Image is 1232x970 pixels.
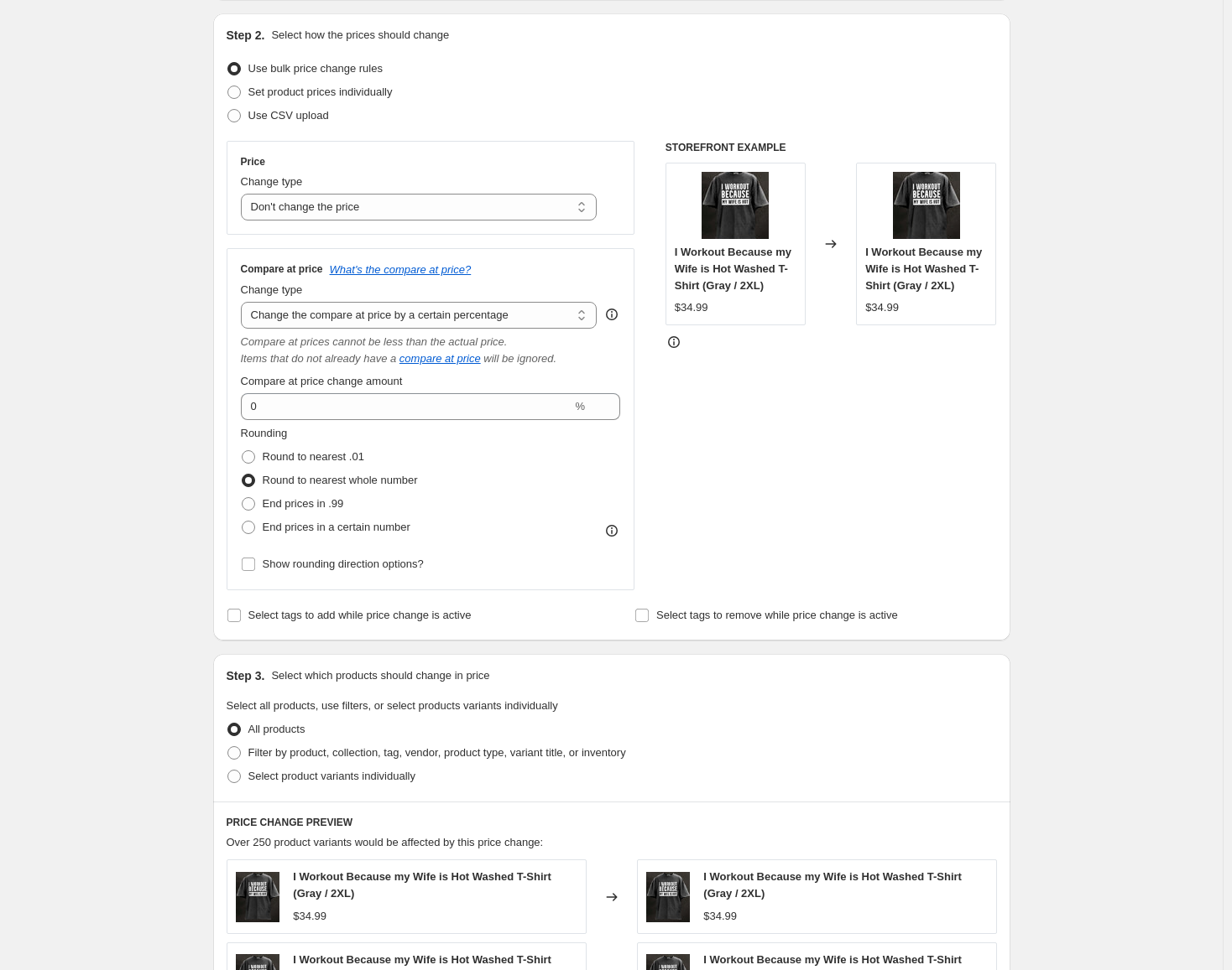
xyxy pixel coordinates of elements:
[263,558,424,570] span: Show rounding direction options?
[575,400,585,412] span: %
[248,746,626,759] span: Filter by product, collection, tag, vendor, product type, variant title, or inventory
[227,836,544,848] span: Over 250 product variants would be affected by this price change:
[248,109,329,122] span: Use CSV upload
[241,262,323,276] h3: Compare at price
[241,283,303,296] span: Change type
[646,872,691,922] img: i-workout-because-my-wife-is-hot-washed-gym-t-shirt-157148_80x.jpg
[603,306,620,323] div: help
[241,335,508,348] i: Compare at prices cannot be less than the actual price.
[703,908,737,925] div: $34.99
[241,393,572,420] input: -15
[293,870,551,900] span: I Workout Because my Wife is Hot Washed T-Shirt (Gray / 2XL)
[666,141,997,154] h6: STOREFRONT EXAMPLE
[248,62,383,75] span: Use bulk price change rules
[703,870,962,900] span: I Workout Because my Wife is Hot Washed T-Shirt (Gray / 2XL)
[248,723,305,735] span: All products
[483,352,556,365] i: will be ignored.
[241,155,265,169] h3: Price
[865,246,982,292] span: I Workout Because my Wife is Hot Washed T-Shirt (Gray / 2XL)
[293,908,326,925] div: $34.99
[227,667,265,684] h2: Step 3.
[263,521,410,533] span: End prices in a certain number
[893,172,960,239] img: i-workout-because-my-wife-is-hot-washed-gym-t-shirt-157148_80x.jpg
[241,175,303,188] span: Change type
[248,86,393,98] span: Set product prices individually
[263,450,364,463] span: Round to nearest .01
[227,816,997,829] h6: PRICE CHANGE PREVIEW
[263,474,418,486] span: Round to nearest whole number
[248,770,415,782] span: Select product variants individually
[241,352,397,365] i: Items that do not already have a
[263,497,344,510] span: End prices in .99
[227,699,558,712] span: Select all products, use filters, or select products variants individually
[248,609,472,621] span: Select tags to add while price change is active
[236,872,280,922] img: i-workout-because-my-wife-is-hot-washed-gym-t-shirt-157148_80x.jpg
[330,263,472,276] button: What's the compare at price?
[865,299,899,316] div: $34.99
[271,27,449,44] p: Select how the prices should change
[675,299,708,316] div: $34.99
[227,27,265,44] h2: Step 2.
[656,609,898,621] span: Select tags to remove while price change is active
[675,246,791,292] span: I Workout Because my Wife is Hot Washed T-Shirt (Gray / 2XL)
[241,375,403,387] span: Compare at price change amount
[271,667,489,684] p: Select which products should change in price
[702,172,769,239] img: i-workout-because-my-wife-is-hot-washed-gym-t-shirt-157148_80x.jpg
[241,427,288,439] span: Rounding
[399,352,481,365] button: compare at price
